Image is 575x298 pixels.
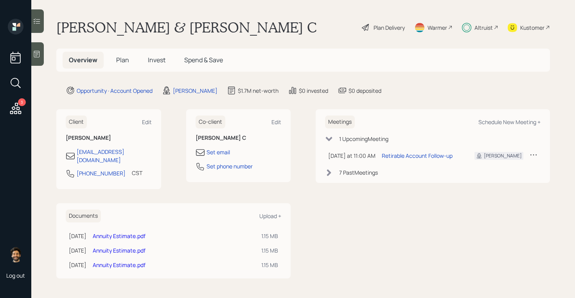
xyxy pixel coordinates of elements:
[259,212,281,220] div: Upload +
[93,261,146,269] a: Annuity Estimate.pdf
[56,19,316,36] h1: [PERSON_NAME] & [PERSON_NAME] C
[325,116,355,128] h6: Meetings
[271,118,281,126] div: Edit
[148,56,165,64] span: Invest
[196,116,225,128] h6: Co-client
[299,87,328,95] div: $0 invested
[484,152,522,159] div: [PERSON_NAME]
[349,87,381,95] div: $0 deposited
[69,56,97,64] span: Overview
[69,246,86,255] div: [DATE]
[428,23,447,32] div: Warmer
[142,118,152,126] div: Edit
[261,261,278,269] div: 1.15 MB
[66,210,101,222] h6: Documents
[173,87,217,95] div: [PERSON_NAME]
[184,56,223,64] span: Spend & Save
[69,261,86,269] div: [DATE]
[77,148,152,164] div: [EMAIL_ADDRESS][DOMAIN_NAME]
[382,152,453,160] div: Retirable Account Follow-up
[77,87,153,95] div: Opportunity · Account Opened
[520,23,544,32] div: Kustomer
[93,232,146,240] a: Annuity Estimate.pdf
[132,169,142,177] div: CST
[339,135,388,143] div: 1 Upcoming Meeting
[328,152,376,160] div: [DATE] at 11:00 AM
[478,118,541,126] div: Schedule New Meeting +
[374,23,405,32] div: Plan Delivery
[207,148,230,156] div: Set email
[196,135,282,141] h6: [PERSON_NAME] C
[261,246,278,255] div: 1.15 MB
[77,169,126,177] div: [PHONE_NUMBER]
[116,56,129,64] span: Plan
[66,116,87,128] h6: Client
[339,168,378,177] div: 7 Past Meeting s
[474,23,493,32] div: Altruist
[93,247,146,254] a: Annuity Estimate.pdf
[18,98,26,106] div: 3
[207,162,253,170] div: Set phone number
[238,87,279,95] div: $1.7M net-worth
[8,247,23,262] img: eric-schwartz-headshot.png
[69,232,86,240] div: [DATE]
[66,135,152,141] h6: [PERSON_NAME]
[6,272,25,279] div: Log out
[261,232,278,240] div: 1.15 MB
